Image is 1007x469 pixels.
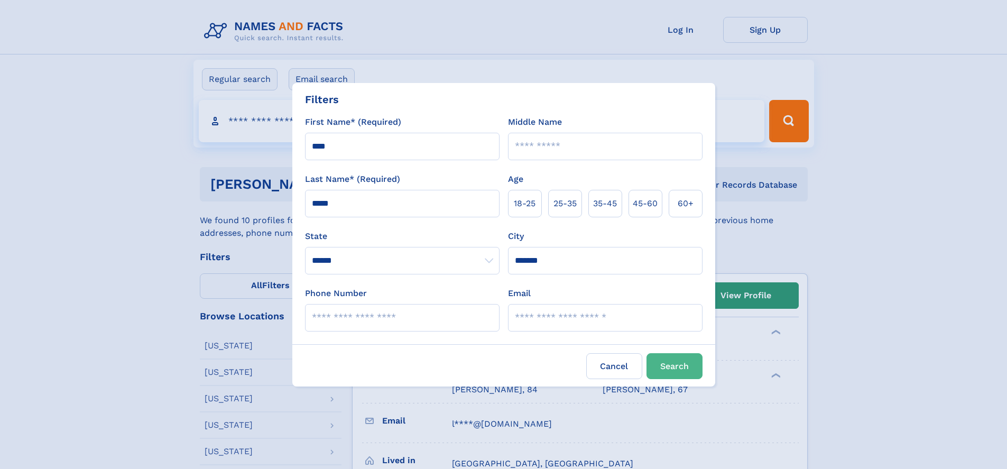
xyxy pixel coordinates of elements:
[508,116,562,128] label: Middle Name
[305,173,400,186] label: Last Name* (Required)
[508,173,523,186] label: Age
[586,353,642,379] label: Cancel
[305,287,367,300] label: Phone Number
[593,197,617,210] span: 35‑45
[633,197,658,210] span: 45‑60
[305,230,500,243] label: State
[305,91,339,107] div: Filters
[553,197,577,210] span: 25‑35
[514,197,535,210] span: 18‑25
[678,197,694,210] span: 60+
[508,230,524,243] label: City
[305,116,401,128] label: First Name* (Required)
[646,353,703,379] button: Search
[508,287,531,300] label: Email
